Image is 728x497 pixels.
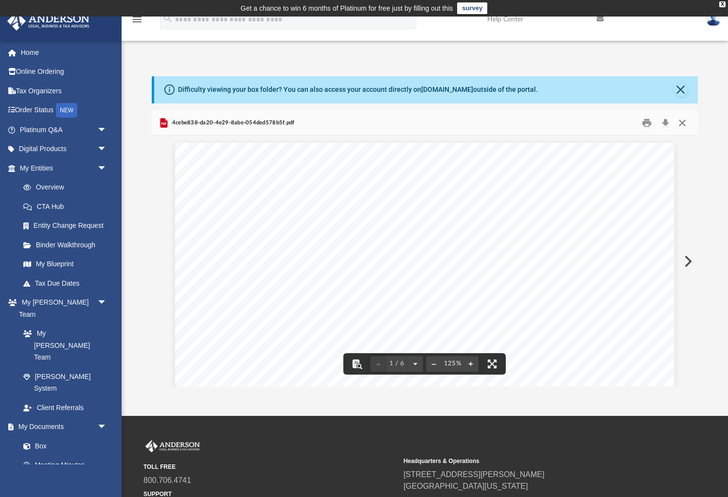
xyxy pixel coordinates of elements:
span: arrow_drop_down [97,158,117,178]
a: [DOMAIN_NAME] [421,86,473,93]
a: Binder Walkthrough [14,235,122,255]
button: Download [657,115,674,130]
span: 4cebe838-da20-4e29-8abe-054ded578b5f.pdf [170,119,294,127]
a: 800.706.4741 [143,476,191,484]
a: Overview [14,178,122,197]
a: Tax Organizers [7,81,122,101]
img: User Pic [706,12,721,26]
button: Next File [676,248,698,275]
img: Anderson Advisors Platinum Portal [4,12,92,31]
a: Client Referrals [14,398,117,417]
a: Home [7,43,122,62]
button: Close [674,115,691,130]
div: close [719,1,726,7]
a: My [PERSON_NAME] Teamarrow_drop_down [7,293,117,324]
button: Zoom in [463,353,479,375]
a: My [PERSON_NAME] Team [14,324,112,367]
div: Current zoom level [442,360,463,367]
a: Meeting Minutes [14,456,117,475]
a: survey [457,2,487,14]
div: Get a chance to win 6 months of Platinum for free just by filling out this [241,2,453,14]
a: My Blueprint [14,255,117,274]
div: Document Viewer [152,136,697,386]
button: Next page [408,353,423,375]
a: My Documentsarrow_drop_down [7,417,117,437]
div: Difficulty viewing your box folder? You can also access your account directly on outside of the p... [178,85,538,95]
a: Entity Change Request [14,216,122,236]
div: File preview [152,136,697,386]
a: My Entitiesarrow_drop_down [7,158,122,178]
a: CTA Hub [14,197,122,216]
span: arrow_drop_down [97,293,117,313]
a: [PERSON_NAME] System [14,367,117,398]
button: Zoom out [426,353,442,375]
span: arrow_drop_down [97,139,117,159]
a: Digital Productsarrow_drop_down [7,139,122,159]
a: Tax Due Dates [14,274,122,293]
a: [STREET_ADDRESS][PERSON_NAME] [404,470,545,479]
button: Print [637,115,657,130]
div: Preview [152,110,697,387]
button: Close [674,83,688,97]
div: NEW [56,103,77,118]
i: search [162,13,173,24]
img: Anderson Advisors Platinum Portal [143,440,202,453]
i: menu [131,14,143,25]
span: 1 / 6 [386,360,408,367]
a: Platinum Q&Aarrow_drop_down [7,120,122,139]
span: arrow_drop_down [97,417,117,437]
small: TOLL FREE [143,463,397,471]
a: Online Ordering [7,62,122,82]
a: Order StatusNEW [7,101,122,120]
a: [GEOGRAPHIC_DATA][US_STATE] [404,482,528,490]
small: Headquarters & Operations [404,457,657,465]
button: Enter fullscreen [481,353,503,375]
button: Toggle findbar [346,353,368,375]
a: menu [131,18,143,25]
span: arrow_drop_down [97,120,117,140]
button: 1 / 6 [386,353,408,375]
a: Box [14,436,112,456]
